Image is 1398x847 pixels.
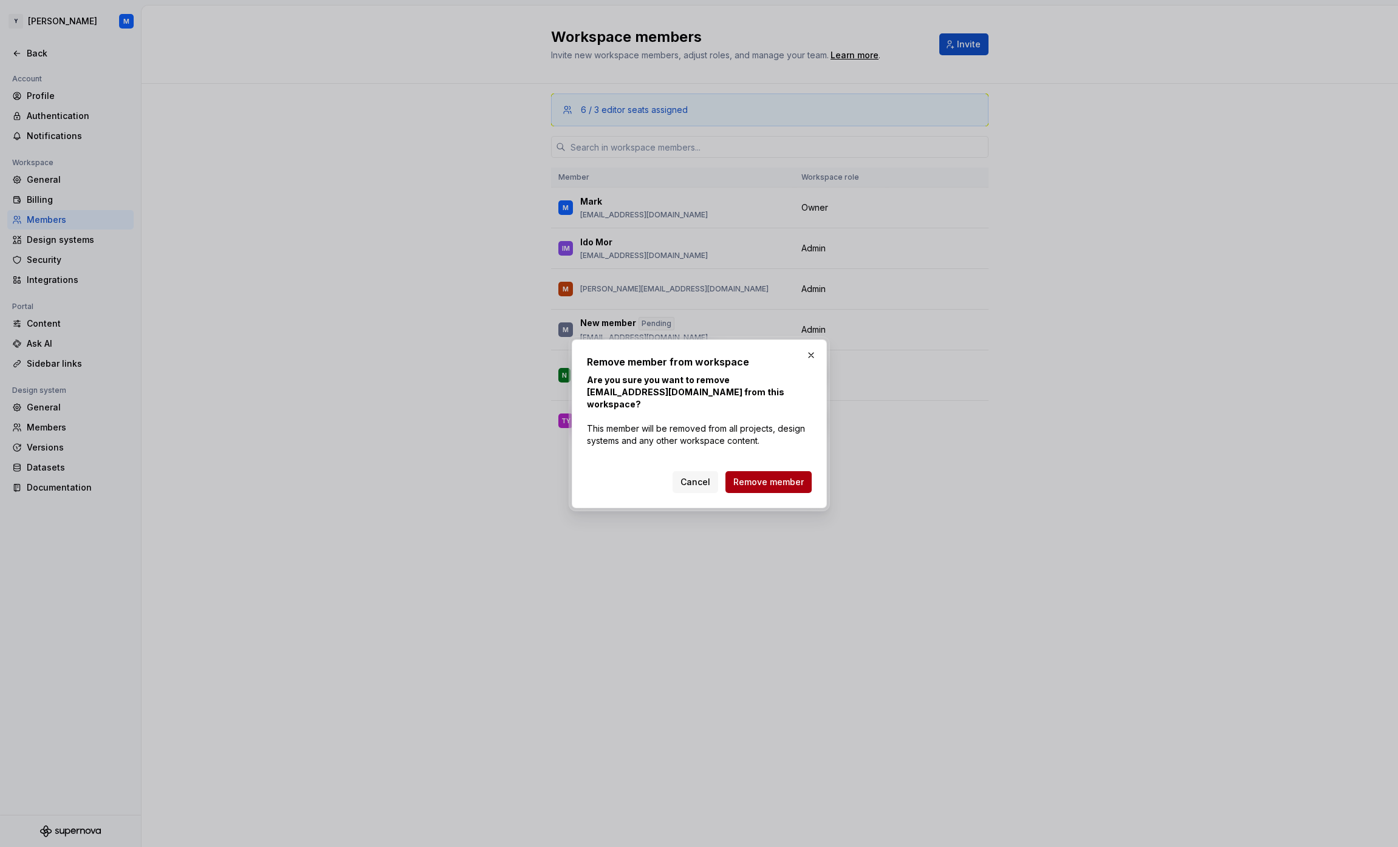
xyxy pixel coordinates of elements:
button: Remove member [725,471,812,493]
span: Cancel [680,476,710,488]
p: This member will be removed from all projects, design systems and any other workspace content. [587,374,812,447]
span: Remove member [733,476,804,488]
b: Are you sure you want to remove [EMAIL_ADDRESS][DOMAIN_NAME] from this workspace? [587,375,784,409]
h2: Remove member from workspace [587,355,812,369]
button: Cancel [673,471,718,493]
